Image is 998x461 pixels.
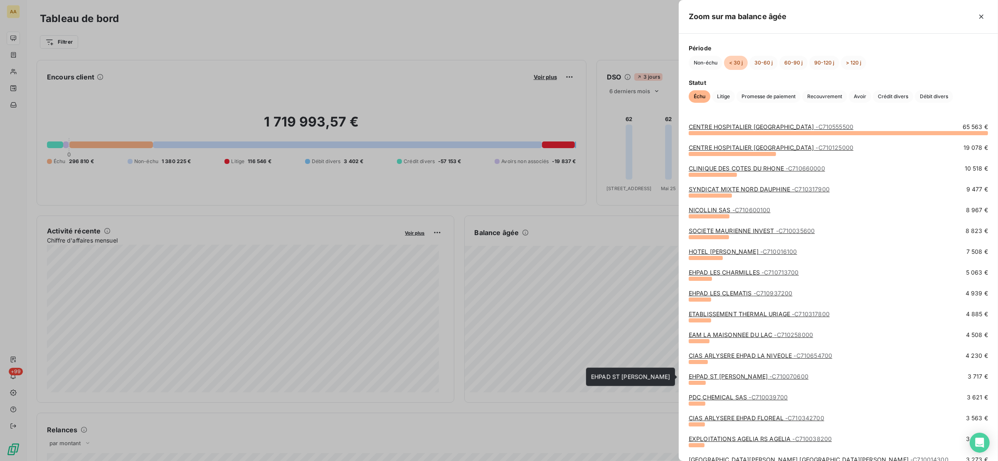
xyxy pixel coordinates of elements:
[689,352,832,359] a: CIAS ARLYSERE EHPAD LA NIVEOLE
[689,227,815,234] a: SOCIETE MAURIENNE INVEST
[816,144,854,151] span: - C710125000
[712,90,735,103] button: Litige
[794,352,833,359] span: - C710654700
[849,90,871,103] button: Avoir
[689,123,853,130] a: CENTRE HOSPITALIER [GEOGRAPHIC_DATA]
[760,248,797,255] span: - C710016100
[689,78,988,87] span: Statut
[793,435,832,442] span: - C710038200
[802,90,847,103] button: Recouvrement
[965,164,988,173] span: 10 518 €
[689,269,799,276] a: EHPAD LES CHARMILLES
[591,373,670,380] span: EHPAD ST [PERSON_NAME]
[689,248,797,255] a: HOTEL [PERSON_NAME]
[785,414,824,421] span: - C710342700
[786,165,825,172] span: - C710660000
[754,290,793,297] span: - C710937200
[689,394,788,401] a: PDC CHEMICAL SAS
[966,352,988,360] span: 4 230 €
[873,90,913,103] button: Crédit divers
[966,331,988,339] span: 4 508 €
[966,227,988,235] span: 8 823 €
[724,56,748,70] button: < 30 j
[792,186,830,193] span: - C710317900
[689,373,808,380] a: EHPAD ST [PERSON_NAME]
[689,144,853,151] a: CENTRE HOSPITALIER [GEOGRAPHIC_DATA]
[737,90,801,103] button: Promesse de paiement
[809,56,839,70] button: 90-120 j
[689,435,832,442] a: EXPLOITATIONS AGELIA RS AGELIA
[689,165,825,172] a: CLINIQUE DES COTES DU RHONE
[966,268,988,277] span: 5 063 €
[963,123,988,131] span: 65 563 €
[967,393,988,402] span: 3 621 €
[792,310,830,317] span: - C710317800
[779,56,808,70] button: 60-90 j
[966,414,988,422] span: 3 563 €
[966,206,988,214] span: 8 967 €
[841,56,866,70] button: > 120 j
[968,372,988,381] span: 3 717 €
[915,90,953,103] button: Débit divers
[749,56,778,70] button: 30-60 j
[689,90,710,103] button: Échu
[769,373,808,380] span: - C710070600
[966,435,988,443] span: 3 504 €
[966,310,988,318] span: 4 885 €
[689,310,830,317] a: ETABLISSEMENT THERMAL URIAGE
[689,56,722,70] button: Non-échu
[816,123,854,130] span: - C710555500
[689,186,830,193] a: SYNDICAT MIXTE NORD DAUPHINE
[749,394,788,401] span: - C710039700
[970,433,990,453] div: Open Intercom Messenger
[689,290,793,297] a: EHPAD LES CLEMATIS
[761,269,799,276] span: - C710713700
[689,11,787,22] h5: Zoom sur ma balance âgée
[966,289,988,297] span: 4 939 €
[966,185,988,193] span: 9 477 €
[689,414,824,421] a: CIAS ARLYSERE EHPAD FLOREAL
[689,44,988,52] span: Période
[776,227,815,234] span: - C710035600
[966,248,988,256] span: 7 508 €
[689,331,813,338] a: EAM LA MAISONNEE DU LAC
[774,331,813,338] span: - C710258000
[689,206,771,213] a: NICOLLIN SAS
[964,144,988,152] span: 19 078 €
[732,206,771,213] span: - C710600100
